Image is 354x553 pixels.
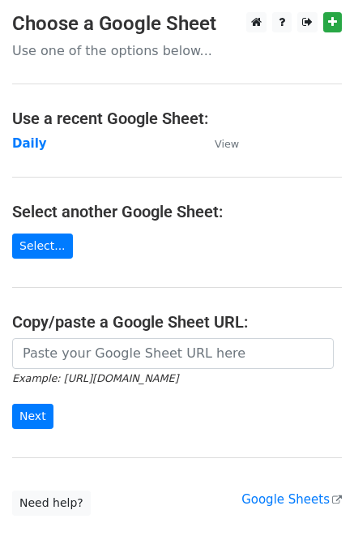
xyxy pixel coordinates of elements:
h4: Copy/paste a Google Sheet URL: [12,312,342,332]
a: Google Sheets [241,492,342,507]
h4: Select another Google Sheet: [12,202,342,221]
h3: Choose a Google Sheet [12,12,342,36]
a: Select... [12,234,73,259]
p: Use one of the options below... [12,42,342,59]
a: Daily [12,136,47,151]
a: View [198,136,239,151]
input: Next [12,404,53,429]
small: View [215,138,239,150]
h4: Use a recent Google Sheet: [12,109,342,128]
input: Paste your Google Sheet URL here [12,338,334,369]
small: Example: [URL][DOMAIN_NAME] [12,372,178,384]
a: Need help? [12,491,91,516]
